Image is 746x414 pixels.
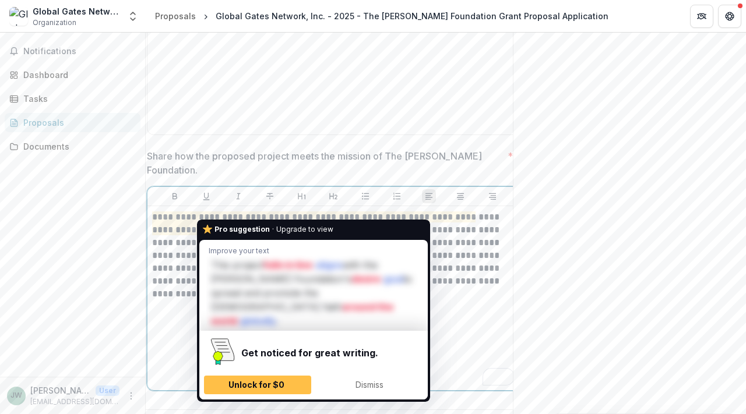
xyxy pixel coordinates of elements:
[216,10,608,22] div: Global Gates Network, Inc. - 2025 - The [PERSON_NAME] Foundation Grant Proposal Application
[150,8,613,24] nav: breadcrumb
[295,189,309,203] button: Heading 1
[263,189,277,203] button: Strike
[23,116,131,129] div: Proposals
[5,137,140,156] a: Documents
[718,5,741,28] button: Get Help
[23,140,131,153] div: Documents
[199,189,213,203] button: Underline
[33,5,120,17] div: Global Gates Network, Inc.
[485,189,499,203] button: Align Right
[23,93,131,105] div: Tasks
[390,189,404,203] button: Ordered List
[168,189,182,203] button: Bold
[152,211,515,385] div: To enrich screen reader interactions, please activate Accessibility in Grammarly extension settings
[155,10,196,22] div: Proposals
[5,113,140,132] a: Proposals
[358,189,372,203] button: Bullet List
[33,17,76,28] span: Organization
[23,69,131,81] div: Dashboard
[30,384,91,397] p: [PERSON_NAME]
[690,5,713,28] button: Partners
[124,389,138,403] button: More
[30,397,119,407] p: [EMAIL_ADDRESS][DOMAIN_NAME]
[422,189,436,203] button: Align Left
[96,385,119,396] p: User
[231,189,245,203] button: Italicize
[5,89,140,108] a: Tasks
[5,42,140,61] button: Notifications
[125,5,141,28] button: Open entity switcher
[326,189,340,203] button: Heading 2
[9,7,28,26] img: Global Gates Network, Inc.
[150,8,200,24] a: Proposals
[453,189,467,203] button: Align Center
[5,65,140,84] a: Dashboard
[10,392,22,399] div: John Ward
[23,47,136,56] span: Notifications
[147,149,503,177] p: Share how the proposed project meets the mission of The [PERSON_NAME] Foundation.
